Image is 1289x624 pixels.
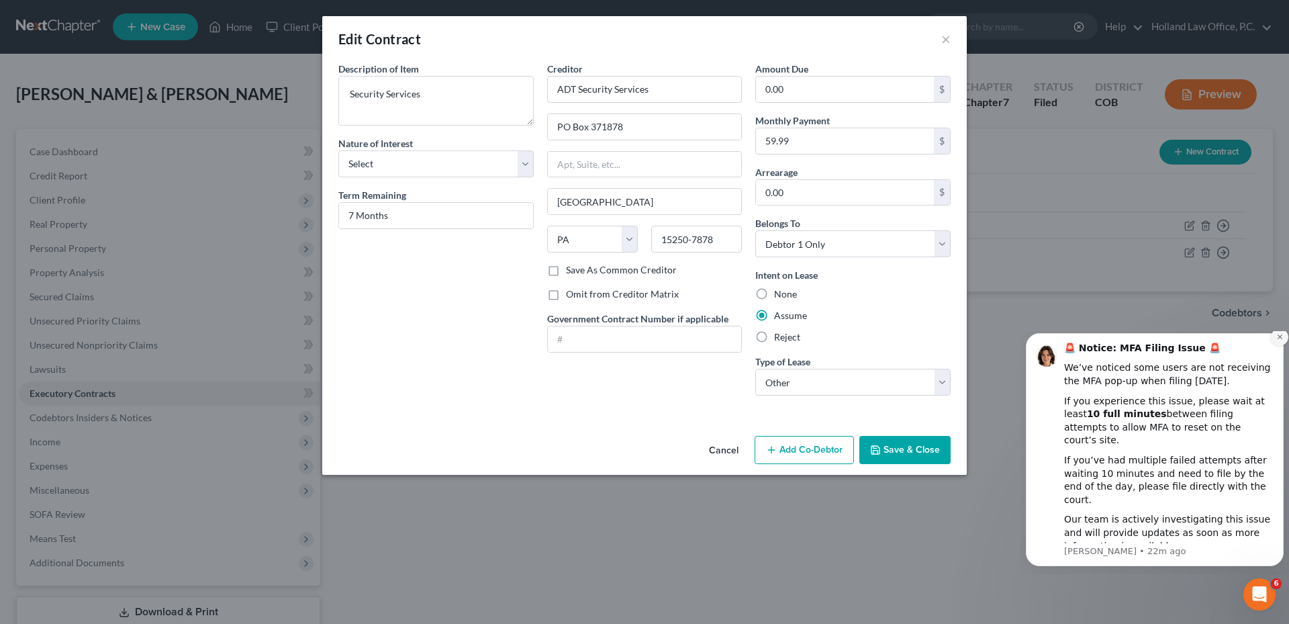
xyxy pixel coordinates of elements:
input: Apt, Suite, etc... [548,152,742,177]
span: Belongs To [755,218,800,229]
input: Search creditor by name... [547,76,743,103]
span: Type of Lease [755,356,810,367]
label: Monthly Payment [755,114,830,128]
label: None [774,287,797,301]
label: Amount Due [755,62,808,76]
button: Cancel [698,437,749,464]
input: 0.00 [756,128,934,154]
label: Government Contract Number if applicable [547,312,728,326]
label: Term Remaining [338,188,406,202]
input: Enter city... [548,189,742,214]
div: $ [934,180,950,206]
div: $ [934,77,950,102]
label: Assume [774,309,807,322]
span: Description of Item [338,63,419,75]
iframe: Intercom notifications message [1020,331,1289,574]
label: Nature of Interest [338,136,413,150]
div: Edit Contract [338,30,421,48]
button: Add Co-Debtor [755,436,854,464]
label: Omit from Creditor Matrix [566,287,679,301]
iframe: Intercom live chat [1243,578,1276,611]
input: -- [339,203,533,228]
label: Reject [774,330,800,344]
label: Save As Common Creditor [566,263,677,277]
input: Enter address... [548,114,742,140]
button: Save & Close [859,436,951,464]
input: # [548,326,742,352]
span: 6 [1271,578,1282,589]
div: $ [934,128,950,154]
label: Intent on Lease [755,268,818,282]
input: 0.00 [756,180,934,206]
label: Arrearage [755,165,798,179]
span: Creditor [547,63,583,75]
button: × [941,31,951,47]
input: Enter zip.. [651,226,742,253]
input: 0.00 [756,77,934,102]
